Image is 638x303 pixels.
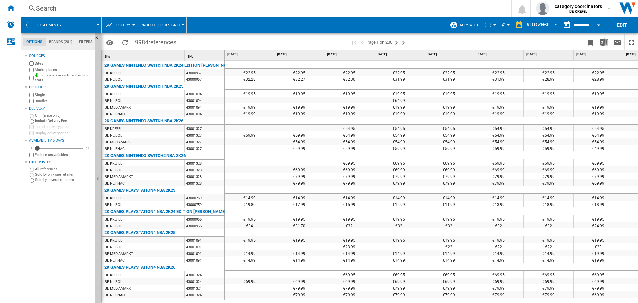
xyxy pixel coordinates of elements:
div: €19.99 [424,110,474,117]
button: € [502,17,508,33]
div: €19.95 [474,236,523,243]
label: Include delivery price [35,124,92,129]
div: €31.70 [274,222,324,228]
div: €69.99 [574,179,623,186]
div: €11.99 [424,201,474,207]
div: €79.99 [524,179,573,186]
input: Include Delivery Fee [30,119,34,124]
div: €19.99 [274,110,324,117]
div: €69.95 [374,159,424,166]
div: €19.95 [324,215,374,222]
div: €69.99 [474,166,523,173]
div: History [105,17,134,33]
div: €28.99 [524,76,573,82]
div: 43001327 [185,145,224,152]
button: Download in Excel [597,34,611,50]
div: BE NL BOL [105,76,122,83]
div: €69.95 [324,159,374,166]
div: 43001091 [185,250,224,257]
input: Marketplaces [29,68,34,72]
div: BE NL BOL [105,223,122,229]
div: 0 [28,146,33,151]
label: Exclude unavailables [35,152,92,157]
div: €19.99 [374,103,424,110]
div: 2K GAMES NINTENDO SWITCH NBA 2K24 EDITION [PERSON_NAME] [104,61,225,69]
input: Include my assortment within stats [29,74,34,82]
span: [DATE] [327,52,372,57]
button: Last page [400,34,408,50]
md-tab-item: Options [23,38,46,46]
div: SKU Sort None [186,50,224,61]
div: Sources [29,53,92,59]
div: €32.27 [274,76,324,82]
div: BE KREFEL [105,91,122,98]
div: €69.95 [524,159,573,166]
div: €14.99 [424,250,474,256]
div: €14.99 [324,194,374,201]
div: 2K GAMES PLAYSTATION4 NBA 2K23 [104,186,175,194]
div: 43001328 [185,173,224,180]
div: €54.95 [424,125,474,131]
div: €19.80 [225,201,274,207]
div: €14.99 [524,194,573,201]
input: Include delivery price [29,125,34,129]
div: BE NL BOL [105,98,122,104]
label: Include Delivery Fee [35,118,92,123]
div: €79.99 [424,179,474,186]
div: [DATE] [525,50,573,59]
div: BE KREFEL [105,160,122,167]
div: €19.95 [574,215,623,222]
button: Maximize [625,34,638,50]
div: BE NL BOL [105,244,122,251]
div: 43001094 [185,104,224,110]
label: Sold by only one retailer [35,172,92,177]
div: €32 [524,222,573,228]
div: €14.99 [524,250,573,256]
div: €69.99 [374,166,424,173]
div: €59.99 [274,131,324,138]
div: 43001094 [185,90,224,97]
div: €54.99 [424,131,474,138]
b: BE KREFEL [569,9,587,14]
div: 43001091 [185,243,224,250]
label: Marketplaces [35,67,92,72]
div: €54.99 [474,131,523,138]
div: €23 [574,243,623,250]
div: €22 [424,243,474,250]
div: €19.95 [324,90,374,97]
button: First page [350,34,358,50]
button: Send this report by email [611,34,624,50]
div: 43001327 [185,125,224,132]
div: €54.99 [474,138,523,145]
span: Page 1 on 200 [366,34,392,50]
div: 43001328 [185,160,224,166]
img: excel-24x24.png [600,38,608,46]
div: €19.95 [424,215,474,222]
div: 43001094 [185,97,224,104]
div: €79.99 [374,173,424,179]
div: Daily WIT File (11) [450,17,495,33]
div: 43001328 [185,166,224,173]
input: Singles [29,93,34,97]
button: Daily WIT File (11) [459,17,495,33]
div: €19.95 [474,90,523,97]
div: €69.99 [324,166,374,173]
div: Availability 5 Days [29,138,92,143]
div: €79.99 [474,173,523,179]
div: €79.99 [274,179,324,186]
div: €22.95 [424,69,474,76]
div: €19.95 [274,236,324,243]
div: €19.99 [324,103,374,110]
input: Sites [29,61,34,66]
label: OFF (price only) [35,113,92,118]
div: €13.99 [474,201,523,207]
div: 43000967 [185,76,224,82]
span: references [148,39,176,46]
div: €14.99 [424,194,474,201]
div: 43001091 [185,237,224,243]
div: €22.95 [324,69,374,76]
md-tab-item: Brands (281) [46,38,76,46]
div: BE MEDIAMARKT [105,174,133,180]
div: €19.95 [274,215,324,222]
div: €19.95 [374,215,424,222]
